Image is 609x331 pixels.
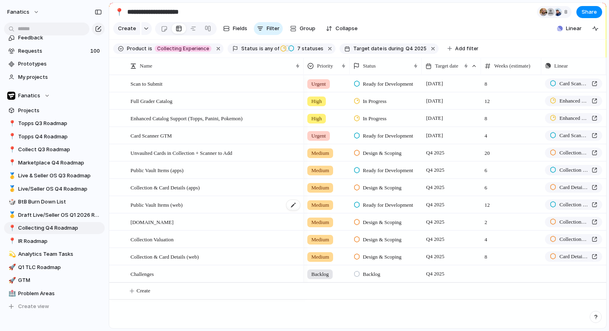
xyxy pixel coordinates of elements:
span: Card Details Pages - GTM Version [559,183,588,191]
span: Medium [311,149,329,157]
span: [DATE] [424,96,445,106]
span: Design & Scoping [363,184,402,192]
div: 📍 [8,145,14,154]
button: Share [576,6,602,18]
a: 🚀GTM [4,274,105,286]
span: Enhanced Catalog Support (Topps, Panini, Pokemon) [559,97,588,105]
span: Priority [317,62,333,70]
button: 📍 [113,6,126,19]
span: Status [363,62,376,70]
span: High [311,115,322,123]
span: Card Scanner GTM [130,131,172,140]
a: Card Scanner GTM [545,78,602,89]
button: Linear [554,23,585,35]
div: 📍Collect Q3 Roadmap [4,144,105,156]
button: 7 statuses [280,44,325,53]
span: Q4 2025 [424,269,446,279]
span: Prototypes [18,60,102,68]
button: 🥇 [7,185,15,193]
div: 📍 [8,132,14,141]
button: 📍 [7,133,15,141]
span: Linear [554,62,568,70]
a: 🎲BtB Burn Down List [4,196,105,208]
span: Collection & Card Details (web) [130,252,199,261]
div: 💫 [8,250,14,259]
a: Card Scanner GTM [545,130,602,141]
span: Public Vault Items (web) [130,200,182,209]
a: 📍Collecting Q4 Roadmap [4,222,105,234]
span: is [383,45,387,52]
span: High [311,97,322,105]
span: Q4 2025 [424,165,446,175]
span: [DATE] [424,131,445,140]
div: 🚀 [8,276,14,285]
a: 💫Analytics Team Tasks [4,248,105,260]
span: GTM [18,276,102,284]
span: Medium [311,236,329,244]
button: fanatics [4,6,43,19]
span: Q4 2025 [424,148,446,158]
span: Create [118,25,136,33]
span: Backlog [311,270,329,278]
span: Collection Offers [559,201,588,209]
span: Collapse [336,25,358,33]
button: Collapse [323,22,361,35]
a: 🥇Draft Live/Seller OS Q1 2026 Roadmap [4,209,105,221]
span: IR Roadmap [18,237,102,245]
span: Collection & Card Details (apps) [130,183,200,192]
button: 📍 [7,237,15,245]
span: Collection Valuation [130,234,174,244]
span: Fanatics [18,92,40,100]
button: is [147,44,154,53]
span: Ready for Development [363,80,413,88]
span: Q4 2025 [424,234,446,244]
button: Add filter [443,43,483,54]
span: Backlog [363,270,380,278]
span: Enhanced Catalog Support (Topps, Panini, Pokemon) [559,114,588,122]
span: Urgent [311,132,326,140]
span: Ready for Development [363,132,413,140]
a: Requests100 [4,45,105,57]
button: 📍 [7,146,15,154]
button: Fields [220,22,251,35]
span: Challenges [130,269,154,278]
button: Create [113,22,140,35]
span: Create [137,287,150,295]
div: 📍Topps Q4 Roadmap [4,131,105,143]
span: Q4 2025 [424,252,446,261]
span: Draft Live/Seller OS Q1 2026 Roadmap [18,211,102,219]
span: Urgent [311,80,326,88]
span: 12 [481,93,541,105]
div: 🥇 [8,171,14,181]
span: Share [582,8,597,16]
span: Q4 2025 [424,217,446,227]
a: My projects [4,71,105,83]
span: Scan to Submit [130,79,162,88]
span: Q4 2025 [424,200,446,210]
span: Collection Offers [559,166,588,174]
span: BtB Burn Down List [18,198,102,206]
button: isduring [382,44,405,53]
span: 4 [481,231,541,244]
span: Feedback [18,34,102,42]
button: 🥇 [7,172,15,180]
span: Q4 2025 [424,183,446,192]
span: Analytics Team Tasks [18,250,102,258]
a: 🏥Problem Areas [4,288,105,300]
span: Topps Q4 Roadmap [18,133,102,141]
a: Prototypes [4,58,105,70]
button: isany of [258,44,281,53]
span: 8 [481,110,541,123]
a: Collection Offers [545,165,602,175]
span: Product [127,45,147,52]
span: Full Grader Catalog [130,96,172,105]
span: Medium [311,253,329,261]
span: Design & Scoping [363,253,402,261]
a: 🚀Q1 TLC Roadmap [4,261,105,273]
a: Collections: Path to Card Details, Showcases, and Public Collections [545,234,602,245]
a: Projects [4,105,105,117]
